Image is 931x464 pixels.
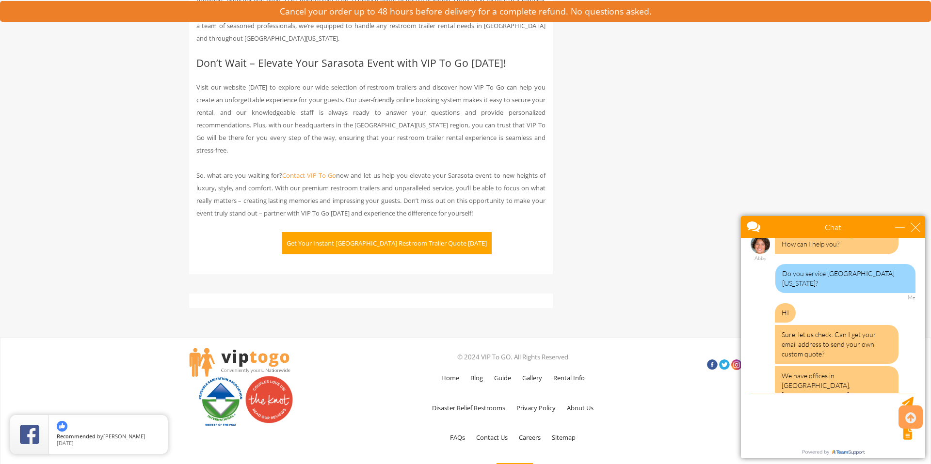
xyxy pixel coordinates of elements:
a: Blog [465,364,488,392]
a: Gallery [517,364,547,392]
a: Twitter [719,359,730,370]
h2: Don’t Wait – Elevate Your Sarasota Event with VIP To Go [DATE]! [196,57,546,68]
span: [DATE] [57,439,74,447]
a: FAQs [445,423,470,451]
a: Facebook [707,359,718,370]
iframe: Live Chat Box [735,210,931,464]
a: Contact VIP To Go [282,171,336,180]
p: So, what are you waiting for? now and let us help you elevate your Sarasota event to new heights ... [196,169,546,219]
a: Sitemap [547,423,580,451]
a: About Us [562,394,598,422]
a: Disaster Relief Restrooms [427,394,510,422]
span: Recommended [57,433,96,440]
a: Guide [489,364,516,392]
span: by [57,433,160,440]
p: Visit our website [DATE] to explore our wide selection of restroom trailers and discover how VIP ... [196,81,546,156]
img: thumbs up icon [57,421,67,432]
a: Careers [514,423,546,451]
a: Get Your Instant [GEOGRAPHIC_DATA] Restroom Trailer Quote [DATE] [250,239,492,247]
span: [PERSON_NAME] [103,433,145,440]
a: Privacy Policy [512,394,561,422]
a: Rental Info [548,364,590,392]
img: PSAI Member Logo [196,375,245,427]
img: Couples love us! See our reviews on The Knot. [245,375,293,424]
button: Get Your Instant [GEOGRAPHIC_DATA] Restroom Trailer Quote [DATE] [282,232,492,254]
img: Review Rating [20,425,39,444]
a: Home [436,364,464,392]
a: Insta [731,359,742,370]
a: Contact Us [471,423,513,451]
p: © 2024 VIP To GO. All Rights Reserved [371,351,655,364]
img: viptogo LogoVIPTOGO [189,348,290,377]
